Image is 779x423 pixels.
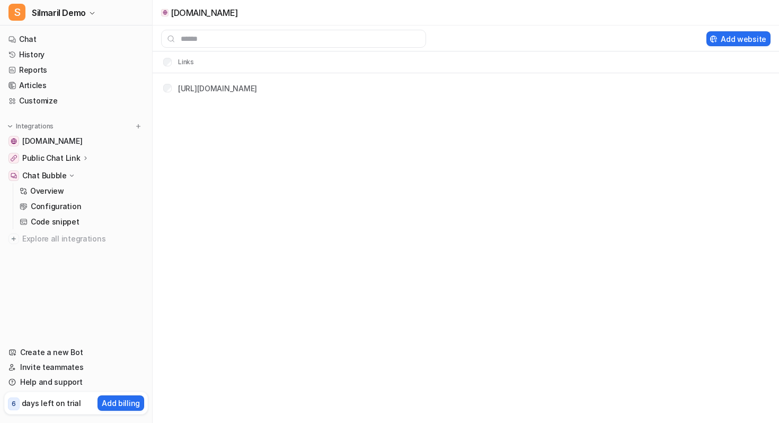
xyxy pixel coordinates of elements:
[22,153,81,163] p: Public Chat Link
[22,398,81,409] p: days left on trial
[4,78,148,93] a: Articles
[4,63,148,77] a: Reports
[8,234,19,244] img: explore all integrations
[102,398,140,409] p: Add billing
[22,136,82,146] span: [DOMAIN_NAME]
[4,375,148,390] a: Help and support
[11,155,17,161] img: Public Chat Link
[15,184,148,198] a: Overview
[4,345,148,360] a: Create a new Bot
[15,214,148,229] a: Code snippet
[12,399,16,409] p: 6
[6,123,14,130] img: expand menu
[32,5,86,20] span: Silmaril Demo
[163,10,167,15] img: velasco810.github.io icon
[11,138,17,144] img: velasco810.github.io
[4,47,148,62] a: History
[30,186,64,196] p: Overview
[4,121,57,132] button: Integrations
[31,201,81,212] p: Configuration
[22,230,144,247] span: Explore all integrations
[4,231,148,246] a: Explore all integrations
[135,123,142,130] img: menu_add.svg
[171,7,238,18] p: [DOMAIN_NAME]
[178,84,257,93] a: [URL][DOMAIN_NAME]
[4,32,148,47] a: Chat
[155,56,194,68] th: Links
[15,199,148,214] a: Configuration
[8,4,25,21] span: S
[16,122,54,131] p: Integrations
[22,170,67,181] p: Chat Bubble
[4,93,148,108] a: Customize
[4,134,148,149] a: velasco810.github.io[DOMAIN_NAME]
[98,395,144,411] button: Add billing
[11,172,17,179] img: Chat Bubble
[706,31,771,46] button: Add website
[4,360,148,375] a: Invite teammates
[31,217,79,227] p: Code snippet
